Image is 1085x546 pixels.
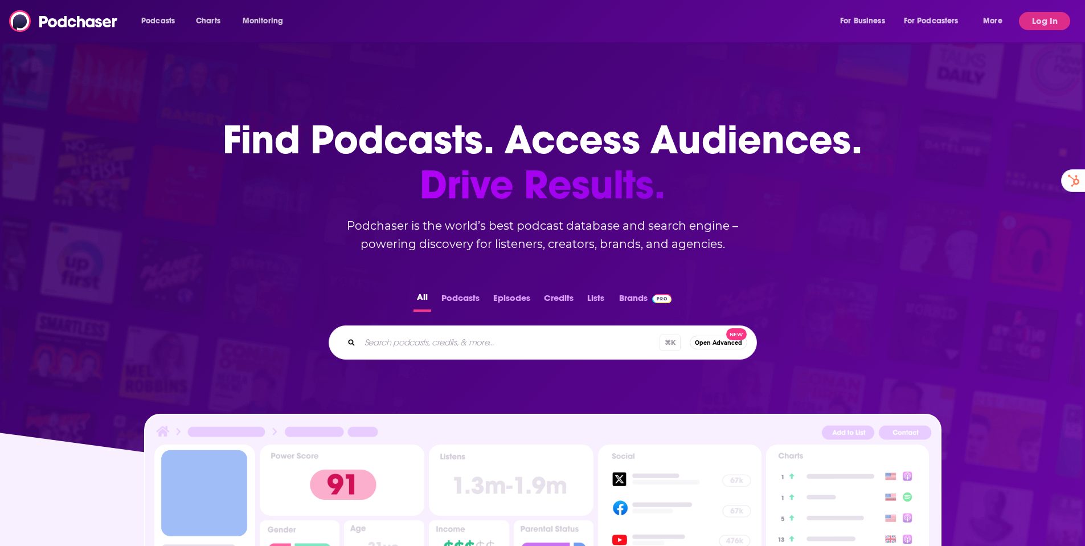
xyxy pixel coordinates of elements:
button: open menu [975,12,1017,30]
span: For Business [840,13,885,29]
button: All [413,290,431,312]
span: New [726,328,747,340]
img: Podcast Insights Power score [260,445,424,516]
span: More [983,13,1002,29]
button: Lists [584,290,608,312]
h1: Find Podcasts. Access Audiences. [223,117,862,207]
button: open menu [896,12,975,30]
button: open menu [235,12,298,30]
span: Charts [196,13,220,29]
h2: Podchaser is the world’s best podcast database and search engine – powering discovery for listene... [315,217,771,253]
button: Log In [1019,12,1070,30]
span: Drive Results. [223,162,862,207]
button: Episodes [490,290,534,312]
img: Podcast Insights Header [154,424,931,444]
img: Podchaser - Follow, Share and Rate Podcasts [9,10,118,32]
span: Podcasts [141,13,175,29]
span: Open Advanced [695,340,742,346]
button: open menu [133,12,190,30]
div: Search podcasts, credits, & more... [329,325,757,360]
img: Podchaser Pro [652,294,672,303]
span: ⌘ K [660,335,681,351]
button: Podcasts [438,290,483,312]
button: Open AdvancedNew [690,336,747,349]
span: Monitoring [243,13,283,29]
a: Charts [189,12,227,30]
img: Podcast Insights Listens [429,445,593,516]
button: open menu [832,12,899,30]
a: BrandsPodchaser Pro [619,290,672,312]
button: Credits [541,290,577,312]
input: Search podcasts, credits, & more... [360,333,660,352]
span: For Podcasters [904,13,959,29]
